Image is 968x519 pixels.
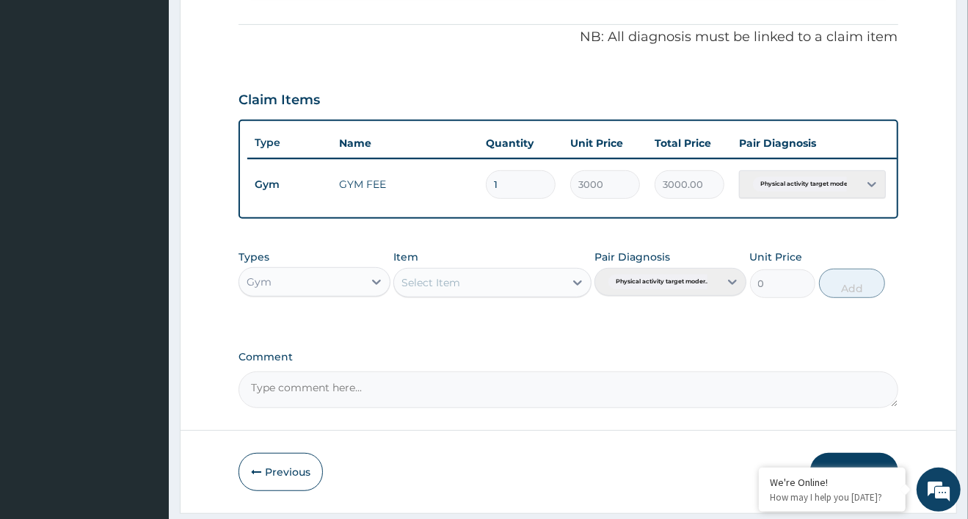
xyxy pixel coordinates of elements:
p: How may I help you today? [770,491,895,504]
th: Quantity [478,128,563,158]
th: Actions [893,128,967,158]
div: Minimize live chat window [241,7,276,43]
textarea: Type your message and hit 'Enter' [7,355,280,407]
th: Type [247,129,332,156]
span: We're online! [85,162,203,311]
label: Types [239,251,269,264]
th: Name [332,128,478,158]
td: Gym [247,171,332,198]
button: Add [819,269,885,298]
h3: Claim Items [239,92,320,109]
th: Total Price [647,128,732,158]
div: Select Item [401,275,460,290]
label: Item [393,250,418,264]
th: Unit Price [563,128,647,158]
button: Previous [239,453,323,491]
td: GYM FEE [332,170,478,199]
button: Submit [810,453,898,491]
div: Chat with us now [76,82,247,101]
div: We're Online! [770,476,895,489]
p: NB: All diagnosis must be linked to a claim item [239,28,898,47]
label: Unit Price [750,250,803,264]
img: d_794563401_company_1708531726252_794563401 [27,73,59,110]
label: Comment [239,351,898,363]
th: Pair Diagnosis [732,128,893,158]
label: Pair Diagnosis [594,250,670,264]
div: Gym [247,275,272,289]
